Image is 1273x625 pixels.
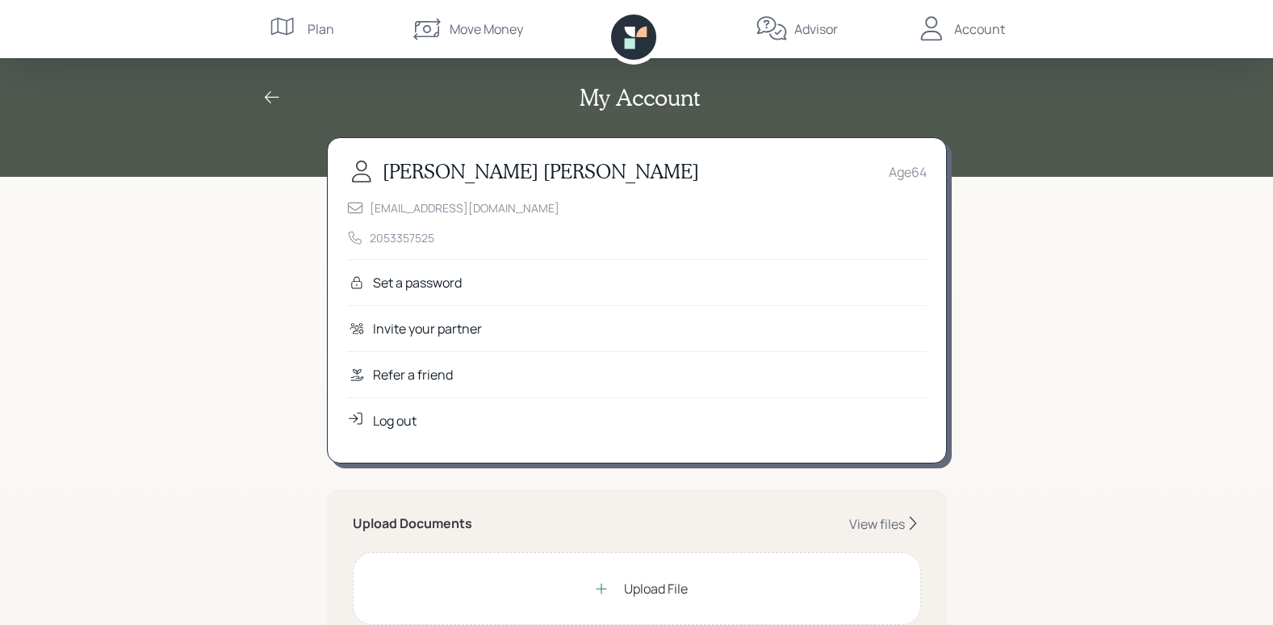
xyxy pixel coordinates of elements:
[849,515,905,533] div: View files
[373,411,417,430] div: Log out
[624,579,688,598] div: Upload File
[370,229,434,246] div: 2053357525
[353,516,472,531] h5: Upload Documents
[954,19,1005,39] div: Account
[580,84,700,111] h2: My Account
[308,19,334,39] div: Plan
[794,19,838,39] div: Advisor
[370,199,559,216] div: [EMAIL_ADDRESS][DOMAIN_NAME]
[373,273,462,292] div: Set a password
[373,319,482,338] div: Invite your partner
[889,162,927,182] div: Age 64
[383,160,699,183] h3: [PERSON_NAME] [PERSON_NAME]
[450,19,523,39] div: Move Money
[373,365,453,384] div: Refer a friend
